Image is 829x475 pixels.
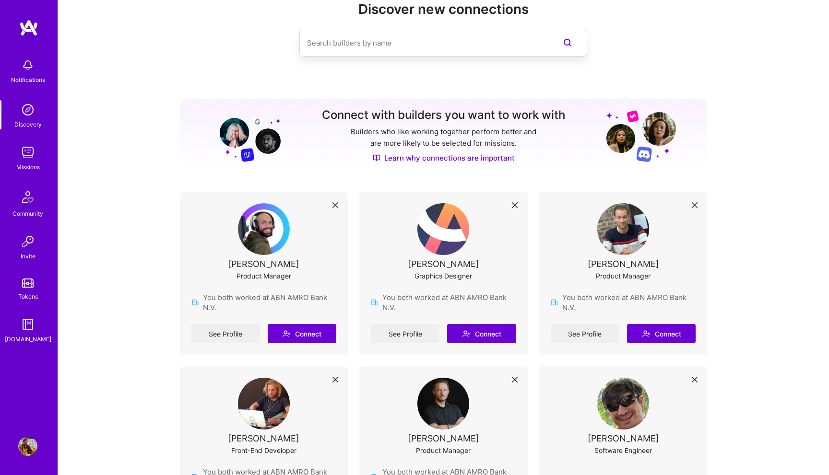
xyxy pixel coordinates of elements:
[373,153,515,163] a: Learn why connections are important
[416,445,471,455] div: Product Manager
[551,299,558,306] img: company icon
[18,315,37,334] img: guide book
[373,154,380,162] img: Discover
[588,433,659,443] div: [PERSON_NAME]
[268,324,336,343] button: Connect
[408,433,479,443] div: [PERSON_NAME]
[371,299,379,306] img: company icon
[512,377,518,382] i: icon Close
[16,185,39,209] img: Community
[11,75,45,85] div: Notifications
[18,291,38,301] div: Tokens
[18,437,37,456] img: User Avatar
[642,329,651,338] i: icon Connect
[408,259,479,269] div: [PERSON_NAME]
[16,162,40,172] div: Missions
[211,109,281,162] img: Grow your network
[447,324,516,343] button: Connect
[231,445,296,455] div: Front-End Developer
[19,19,38,36] img: logo
[692,377,698,382] i: icon Close
[191,299,199,306] img: company icon
[594,445,652,455] div: Software Engineer
[417,203,469,255] img: User Avatar
[551,292,696,313] div: You both worked at ABN AMRO Bank N.V.
[237,271,291,281] div: Product Manager
[21,251,36,261] div: Invite
[307,31,541,55] input: Search builders by name
[606,110,676,162] img: Grow your network
[14,119,42,129] div: Discovery
[371,324,439,343] a: See Profile
[588,259,659,269] div: [PERSON_NAME]
[512,202,518,208] i: icon Close
[597,378,649,429] img: User Avatar
[238,378,290,429] img: User Avatar
[371,292,516,313] div: You both worked at ABN AMRO Bank N.V.
[16,437,40,456] a: User Avatar
[332,202,338,208] i: icon Close
[596,271,651,281] div: Product Manager
[322,108,565,122] h3: Connect with builders you want to work with
[417,378,469,429] img: User Avatar
[462,329,471,338] i: icon Connect
[18,143,37,162] img: teamwork
[18,100,37,119] img: discovery
[238,203,290,255] img: User Avatar
[692,202,698,208] i: icon Close
[18,232,37,251] img: Invite
[18,56,37,75] img: bell
[191,292,337,313] div: You both worked at ABN AMRO Bank N.V.
[332,377,338,382] i: icon Close
[12,209,43,219] div: Community
[228,259,299,269] div: [PERSON_NAME]
[228,433,299,443] div: [PERSON_NAME]
[191,324,260,343] a: See Profile
[627,324,696,343] button: Connect
[5,334,51,344] div: [DOMAIN_NAME]
[22,278,34,288] img: tokens
[562,37,573,48] i: icon SearchPurple
[282,329,291,338] i: icon Connect
[414,271,472,281] div: Graphics Designer
[180,1,708,17] h2: Discover new connections
[551,324,619,343] a: See Profile
[349,126,538,149] p: Builders who like working together perform better and are more likely to be selected for missions.
[597,203,649,255] img: User Avatar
